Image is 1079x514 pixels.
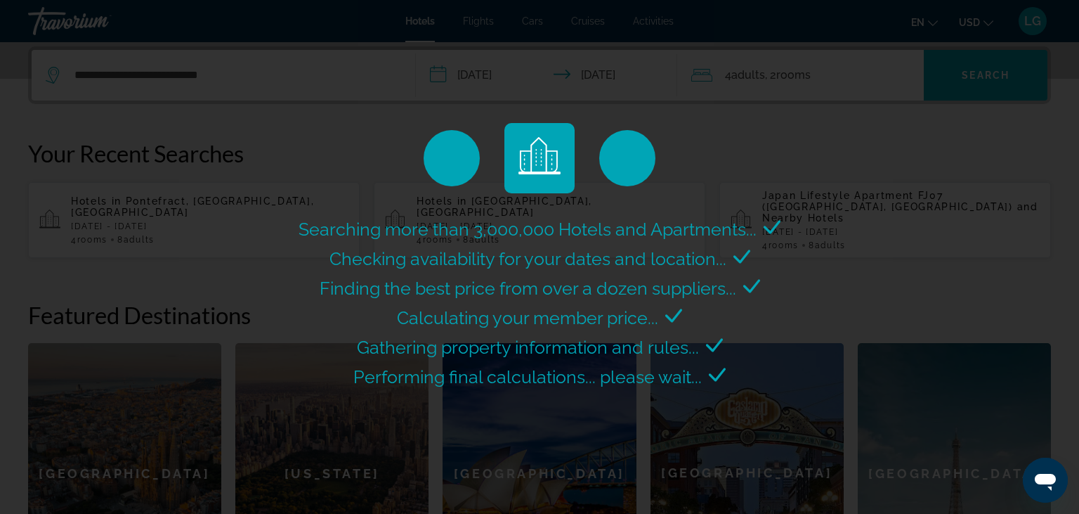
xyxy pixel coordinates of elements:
span: Performing final calculations... please wait... [353,366,702,387]
span: Checking availability for your dates and location... [329,248,726,269]
span: Gathering property information and rules... [357,337,699,358]
span: Calculating your member price... [397,307,658,328]
span: Finding the best price from over a dozen suppliers... [320,278,736,299]
iframe: Button to launch messaging window [1023,458,1068,503]
span: Searching more than 3,000,000 Hotels and Apartments... [299,219,757,240]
